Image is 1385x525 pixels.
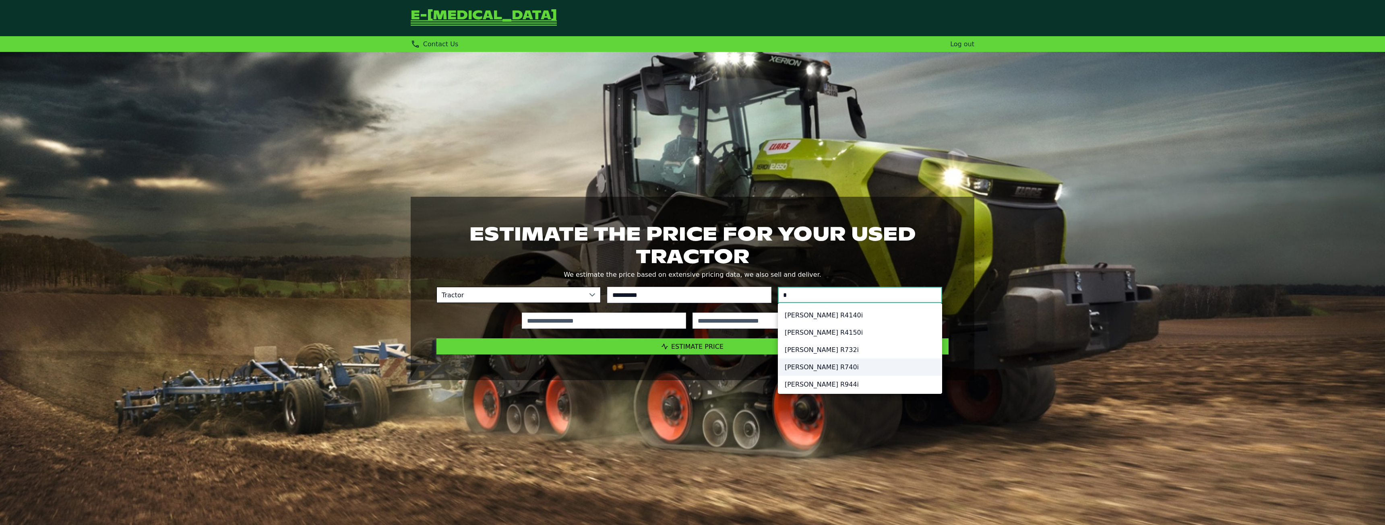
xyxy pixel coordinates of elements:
span: Tractor [437,287,584,303]
li: [PERSON_NAME] R740i [778,358,942,376]
span: Estimate Price [671,343,724,350]
li: [PERSON_NAME] R732i [778,341,942,358]
li: [PERSON_NAME] R4150i [778,324,942,341]
li: [PERSON_NAME] R4140i [778,307,942,324]
button: Estimate Price [436,338,949,354]
h1: Estimate the price for your used tractor [436,222,949,268]
a: Log out [950,40,974,48]
span: Contact Us [423,40,458,48]
div: Contact Us [411,39,458,49]
a: Go Back to Homepage [411,10,557,27]
li: [PERSON_NAME] Deere R952i [778,393,942,410]
li: [PERSON_NAME] R944i [778,376,942,393]
p: We estimate the price based on extensive pricing data, we also sell and deliver. [436,269,949,280]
